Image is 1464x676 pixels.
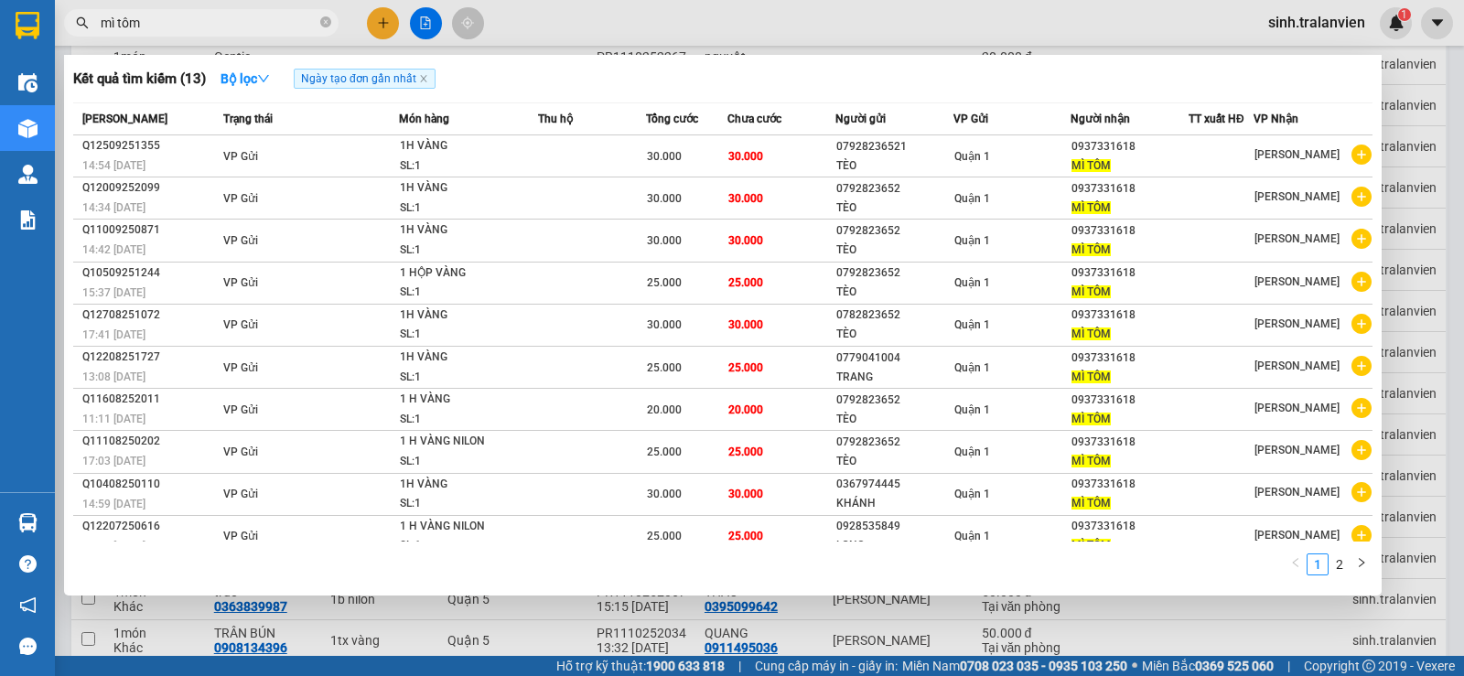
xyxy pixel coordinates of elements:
span: [PERSON_NAME] [1254,317,1340,330]
span: [PERSON_NAME] [1254,359,1340,372]
span: [PERSON_NAME] [1254,402,1340,414]
div: TÈO [836,156,953,176]
span: Tổng cước [646,113,698,125]
div: SL: 1 [400,283,537,303]
div: Q10509251244 [82,263,218,283]
span: Người gửi [835,113,886,125]
span: MÌ TÔM [1071,497,1111,510]
span: 30.000 [647,488,682,500]
div: 1 HỘP VÀNG [400,263,537,284]
span: Quận 1 [954,318,990,331]
span: Quận 1 [954,361,990,374]
span: 17:03 [DATE] [82,455,145,467]
span: Quận 1 [954,192,990,205]
span: 30.000 [728,234,763,247]
span: 11:11 [DATE] [82,413,145,425]
div: TRANG [836,368,953,387]
div: Q12708251072 [82,306,218,325]
div: 0792823652 [836,263,953,283]
span: 25.000 [647,276,682,289]
span: plus-circle [1351,272,1372,292]
span: question-circle [19,555,37,573]
span: Thu hộ [538,113,573,125]
span: 30.000 [728,318,763,331]
span: MÌ TÔM [1071,413,1111,425]
span: VP Gửi [223,276,258,289]
div: SL: 1 [400,452,537,472]
span: [PERSON_NAME] [1254,190,1340,203]
span: 13:08 [DATE] [82,370,145,383]
span: message [19,638,37,655]
span: [PERSON_NAME] [1254,486,1340,499]
div: Q11608252011 [82,390,218,409]
span: 30.000 [647,192,682,205]
div: 0937331618 [1071,349,1188,368]
span: close [419,74,428,83]
div: 0937331618 [1071,306,1188,325]
li: Previous Page [1285,553,1307,575]
span: plus-circle [1351,356,1372,376]
div: SL: 1 [400,494,537,514]
button: right [1351,553,1372,575]
span: 14:42 [DATE] [82,243,145,256]
strong: Bộ lọc [221,71,270,86]
span: VP Gửi [223,445,258,458]
button: left [1285,553,1307,575]
span: 30.000 [728,150,763,163]
span: Quận 1 [954,150,990,163]
div: Q12009252099 [82,178,218,198]
span: MÌ TÔM [1071,201,1111,214]
div: Q12207250616 [82,517,218,536]
span: VP Gửi [223,234,258,247]
span: 25.000 [647,361,682,374]
span: VP Gửi [223,318,258,331]
span: right [1356,557,1367,568]
span: [PERSON_NAME] [1254,444,1340,456]
span: VP Gửi [223,488,258,500]
span: Món hàng [399,113,449,125]
b: [DOMAIN_NAME] [154,70,252,84]
img: logo.jpg [199,23,242,67]
div: 0792823652 [836,391,953,410]
span: 25.000 [728,445,763,458]
img: warehouse-icon [18,73,38,92]
li: Next Page [1351,553,1372,575]
span: plus-circle [1351,525,1372,545]
div: 0937331618 [1071,517,1188,536]
li: (c) 2017 [154,87,252,110]
div: Q12509251355 [82,136,218,156]
span: plus-circle [1351,314,1372,334]
img: warehouse-icon [18,119,38,138]
span: close-circle [320,16,331,27]
span: VP Gửi [953,113,988,125]
div: TÈO [836,325,953,344]
div: 0937331618 [1071,433,1188,452]
span: Ngày tạo đơn gần nhất [294,69,436,89]
span: [PERSON_NAME] [1254,148,1340,161]
div: 1H VÀNG [400,178,537,199]
span: 25.000 [647,445,682,458]
div: SL: 1 [400,325,537,345]
div: Q11108250202 [82,432,218,451]
span: 25.000 [728,361,763,374]
div: 0367974445 [836,475,953,494]
div: 0937331618 [1071,137,1188,156]
span: 16:51 [DATE] [82,540,145,553]
span: Người nhận [1071,113,1130,125]
span: MÌ TÔM [1071,539,1111,552]
div: 0937331618 [1071,221,1188,241]
h3: Kết quả tìm kiếm ( 13 ) [73,70,206,89]
div: 1H VÀNG [400,475,537,495]
span: 25.000 [728,530,763,542]
span: [PERSON_NAME] [1254,232,1340,245]
span: 30.000 [728,192,763,205]
div: 1H VÀNG [400,220,537,241]
span: Quận 1 [954,488,990,500]
span: MÌ TÔM [1071,243,1111,256]
div: KHÁNH [836,494,953,513]
span: Trạng thái [223,113,273,125]
div: 1 H VÀNG NILON [400,432,537,452]
img: warehouse-icon [18,513,38,532]
div: 0937331618 [1071,391,1188,410]
div: SL: 1 [400,199,537,219]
